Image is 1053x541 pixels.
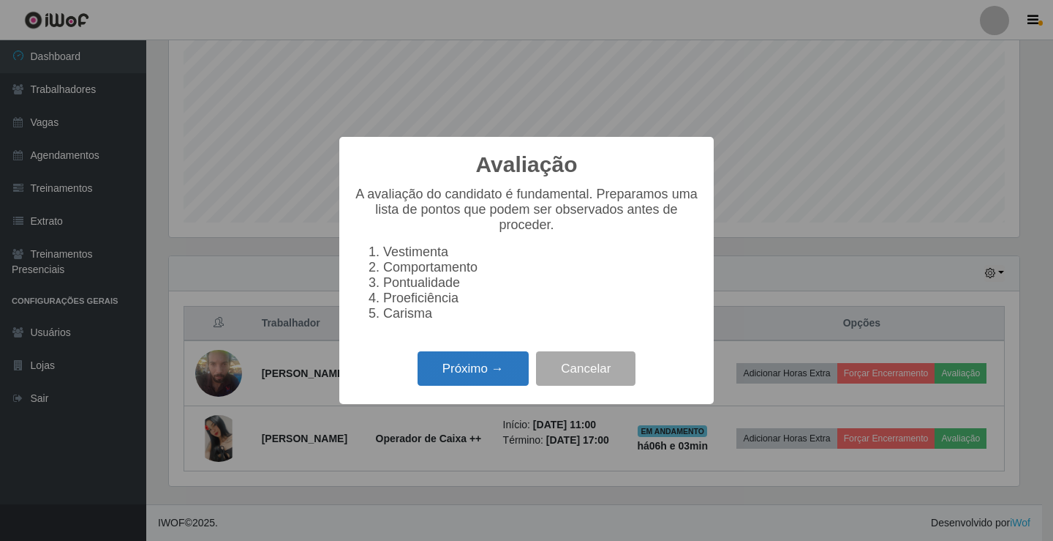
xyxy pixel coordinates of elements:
[536,351,635,386] button: Cancelar
[383,291,699,306] li: Proeficiência
[383,245,699,260] li: Vestimenta
[476,152,578,178] h2: Avaliação
[383,306,699,321] li: Carisma
[383,260,699,275] li: Comportamento
[383,275,699,291] li: Pontualidade
[354,187,699,233] p: A avaliação do candidato é fundamental. Preparamos uma lista de pontos que podem ser observados a...
[418,351,529,386] button: Próximo →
